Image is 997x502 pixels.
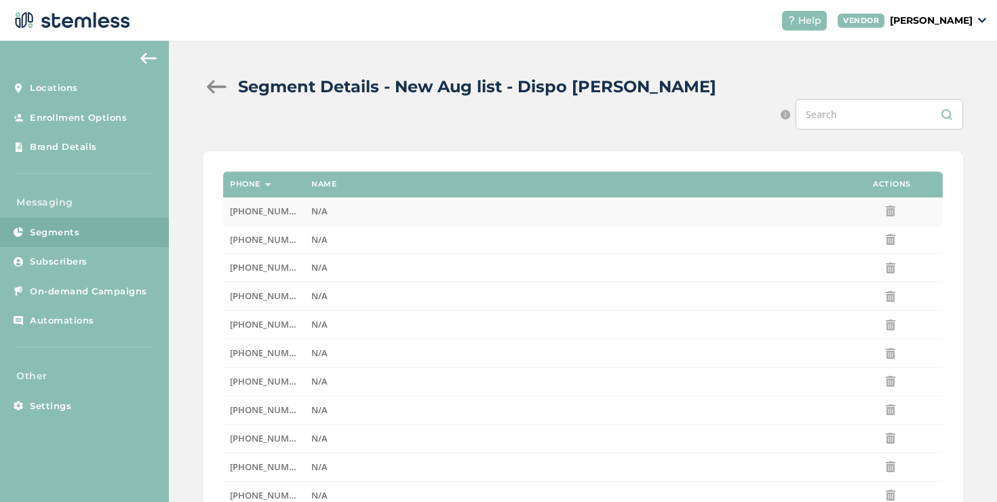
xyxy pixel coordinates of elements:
[311,290,328,302] span: N/A
[230,180,260,189] label: Phone
[311,347,328,359] span: N/A
[311,347,834,359] label: N/A
[140,53,157,64] img: icon-arrow-back-accent-c549486e.svg
[30,140,97,154] span: Brand Details
[30,285,147,298] span: On-demand Campaigns
[230,375,308,387] span: [PHONE_NUMBER]
[30,400,71,413] span: Settings
[796,99,963,130] input: Search
[230,205,308,217] span: [PHONE_NUMBER]
[311,375,328,387] span: N/A
[781,110,790,119] img: icon-info-236977d2.svg
[311,318,328,330] span: N/A
[230,290,298,302] label: (586) 788-3399
[230,432,308,444] span: [PHONE_NUMBER]
[311,261,328,273] span: N/A
[311,490,834,501] label: N/A
[230,347,308,359] span: [PHONE_NUMBER]
[311,290,834,302] label: N/A
[311,432,328,444] span: N/A
[230,461,298,473] label: (412) 660-3356
[230,433,298,444] label: (586) 339-7631
[30,314,94,328] span: Automations
[841,172,943,197] th: Actions
[238,75,716,99] h2: Segment Details - New Aug list - Dispo [PERSON_NAME]
[230,262,298,273] label: (719) 936-5415
[311,262,834,273] label: N/A
[311,206,834,217] label: N/A
[230,404,298,416] label: (586) 366-0327
[230,206,298,217] label: (810) 305-2248
[838,14,884,28] div: VENDOR
[311,404,328,416] span: N/A
[311,376,834,387] label: N/A
[311,433,834,444] label: N/A
[230,234,298,246] label: (772) 501-6374
[798,14,821,28] span: Help
[230,290,308,302] span: [PHONE_NUMBER]
[311,234,834,246] label: N/A
[929,437,997,502] iframe: Chat Widget
[978,18,986,23] img: icon_down-arrow-small-66adaf34.svg
[890,14,973,28] p: [PERSON_NAME]
[311,461,328,473] span: N/A
[230,461,308,473] span: [PHONE_NUMBER]
[230,261,308,273] span: [PHONE_NUMBER]
[30,81,78,95] span: Locations
[30,111,127,125] span: Enrollment Options
[311,205,328,217] span: N/A
[311,461,834,473] label: N/A
[230,233,308,246] span: [PHONE_NUMBER]
[311,319,834,330] label: N/A
[230,404,308,416] span: [PHONE_NUMBER]
[230,319,298,330] label: (586) 662-1566
[30,226,79,239] span: Segments
[230,347,298,359] label: (586) 567-1141
[311,180,336,189] label: Name
[230,489,308,501] span: [PHONE_NUMBER]
[11,7,130,34] img: logo-dark-0685b13c.svg
[230,490,298,501] label: (314) 333-9257
[787,16,796,24] img: icon-help-white-03924b79.svg
[230,376,298,387] label: (586) 524-5688
[311,233,328,246] span: N/A
[30,255,87,269] span: Subscribers
[311,404,834,416] label: N/A
[265,183,271,187] img: icon-sort-1e1d7615.svg
[230,318,308,330] span: [PHONE_NUMBER]
[311,489,328,501] span: N/A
